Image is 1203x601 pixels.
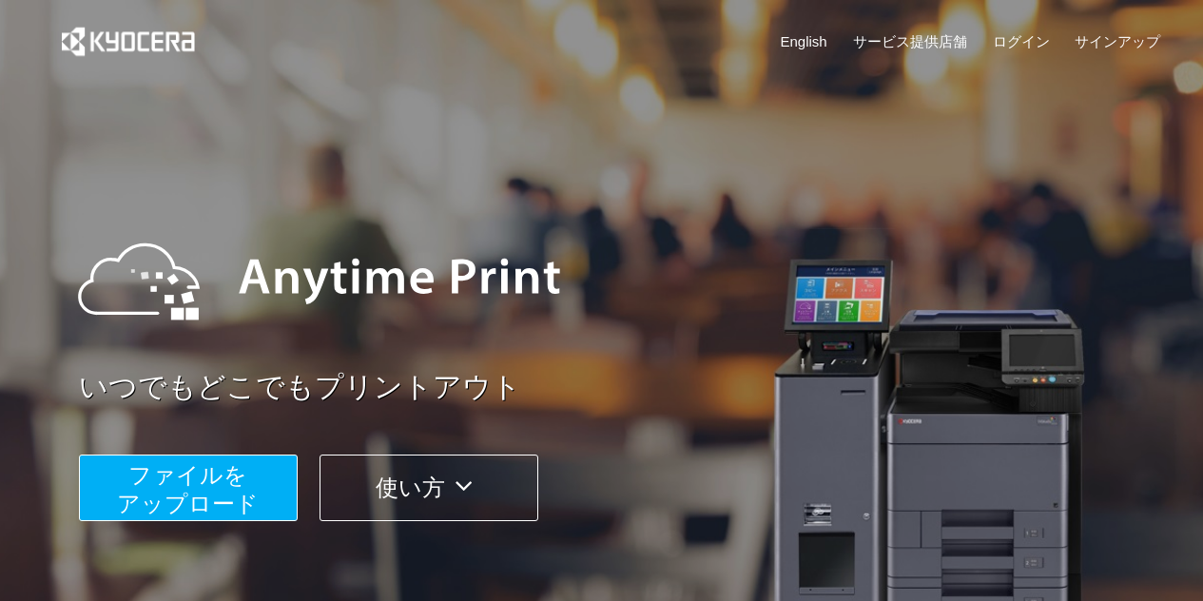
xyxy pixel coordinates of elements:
span: ファイルを ​​アップロード [117,462,259,516]
a: English [781,31,827,51]
a: ログイン [993,31,1050,51]
a: サービス提供店舗 [853,31,967,51]
button: 使い方 [320,455,538,521]
a: サインアップ [1075,31,1160,51]
a: いつでもどこでもプリントアウト [79,367,1173,408]
button: ファイルを​​アップロード [79,455,298,521]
